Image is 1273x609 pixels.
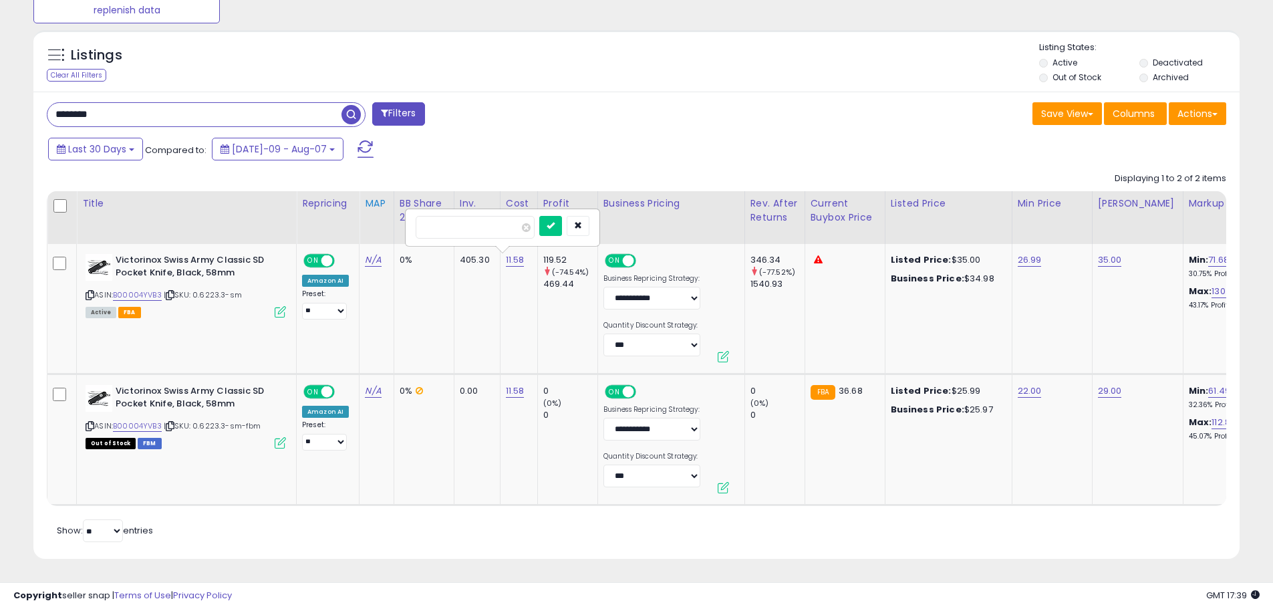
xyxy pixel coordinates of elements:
[86,307,116,318] span: All listings currently available for purchase on Amazon
[116,385,278,413] b: Victorinox Swiss Army Classic SD Pocket Knife, Black, 58mm
[460,385,490,397] div: 0.00
[891,403,964,416] b: Business Price:
[86,385,286,447] div: ASIN:
[57,524,153,537] span: Show: entries
[13,590,232,602] div: seller snap | |
[1208,253,1229,267] a: 71.68
[633,386,655,398] span: OFF
[86,254,112,281] img: 416tAD6myFL._SL40_.jpg
[1153,57,1203,68] label: Deactivated
[1212,416,1235,429] a: 112.87
[1104,102,1167,125] button: Columns
[372,102,424,126] button: Filters
[811,385,835,400] small: FBA
[13,589,62,602] strong: Copyright
[1052,72,1101,83] label: Out of Stock
[1189,253,1209,266] b: Min:
[333,255,354,267] span: OFF
[71,46,122,65] h5: Listings
[603,197,739,211] div: Business Pricing
[68,142,126,156] span: Last 30 Days
[506,253,525,267] a: 11.58
[305,386,321,398] span: ON
[173,589,232,602] a: Privacy Policy
[302,406,349,418] div: Amazon AI
[750,409,805,421] div: 0
[1018,384,1042,398] a: 22.00
[232,142,327,156] span: [DATE]-09 - Aug-07
[86,254,286,316] div: ASIN:
[543,385,597,397] div: 0
[891,384,952,397] b: Listed Price:
[603,405,700,414] label: Business Repricing Strategy:
[460,197,494,225] div: Inv. value
[1098,384,1122,398] a: 29.00
[1169,102,1226,125] button: Actions
[47,69,106,82] div: Clear All Filters
[891,272,964,285] b: Business Price:
[460,254,490,266] div: 405.30
[1189,285,1212,297] b: Max:
[750,254,805,266] div: 346.34
[1189,384,1209,397] b: Min:
[606,386,623,398] span: ON
[400,385,444,397] div: 0%
[1098,253,1122,267] a: 35.00
[839,384,863,397] span: 36.68
[1153,72,1189,83] label: Archived
[145,144,206,156] span: Compared to:
[891,254,1002,266] div: $35.00
[506,197,532,211] div: Cost
[138,438,162,449] span: FBM
[603,452,700,461] label: Quantity Discount Strategy:
[400,197,448,225] div: BB Share 24h.
[750,385,805,397] div: 0
[603,274,700,283] label: Business Repricing Strategy:
[759,267,795,277] small: (-77.52%)
[891,197,1006,211] div: Listed Price
[1032,102,1102,125] button: Save View
[1212,285,1239,298] a: 130.48
[333,386,354,398] span: OFF
[1098,197,1177,211] div: [PERSON_NAME]
[1208,384,1230,398] a: 61.49
[633,255,655,267] span: OFF
[750,398,769,408] small: (0%)
[750,197,799,225] div: Rev. After Returns
[1115,172,1226,185] div: Displaying 1 to 2 of 2 items
[811,197,879,225] div: Current Buybox Price
[212,138,343,160] button: [DATE]-09 - Aug-07
[543,197,592,239] div: Profit After Returns
[365,253,381,267] a: N/A
[164,289,242,300] span: | SKU: 0.6223.3-sm
[365,197,388,211] div: MAP
[543,409,597,421] div: 0
[302,197,353,211] div: Repricing
[606,255,623,267] span: ON
[750,278,805,290] div: 1540.93
[118,307,141,318] span: FBA
[1052,57,1077,68] label: Active
[891,273,1002,285] div: $34.98
[164,420,261,431] span: | SKU: 0.6223.3-sm-fbm
[603,321,700,330] label: Quantity Discount Strategy:
[891,385,1002,397] div: $25.99
[113,420,162,432] a: B00004YVB3
[86,385,112,412] img: 416tAD6myFL._SL40_.jpg
[543,254,597,266] div: 119.52
[114,589,171,602] a: Terms of Use
[506,384,525,398] a: 11.58
[302,275,349,287] div: Amazon AI
[543,398,562,408] small: (0%)
[302,420,349,451] div: Preset:
[113,289,162,301] a: B00004YVB3
[543,278,597,290] div: 469.44
[1018,197,1087,211] div: Min Price
[400,254,444,266] div: 0%
[48,138,143,160] button: Last 30 Days
[1206,589,1260,602] span: 2025-09-7 17:39 GMT
[1018,253,1042,267] a: 26.99
[891,253,952,266] b: Listed Price:
[891,404,1002,416] div: $25.97
[305,255,321,267] span: ON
